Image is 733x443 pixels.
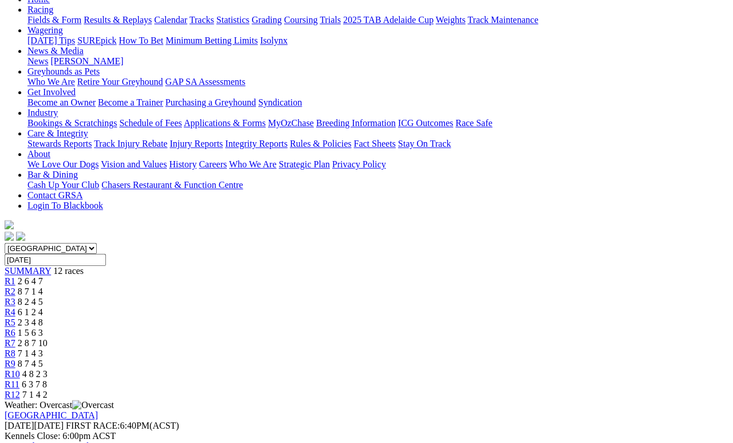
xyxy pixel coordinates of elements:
a: Stewards Reports [27,139,92,148]
a: Cash Up Your Club [27,180,99,190]
a: Results & Replays [84,15,152,25]
a: Stay On Track [398,139,451,148]
span: 2 8 7 10 [18,338,48,348]
a: History [169,159,196,169]
span: 2 6 4 7 [18,276,43,286]
div: Greyhounds as Pets [27,77,728,87]
a: [DATE] Tips [27,36,75,45]
a: Care & Integrity [27,128,88,138]
a: Strategic Plan [279,159,330,169]
a: R4 [5,307,15,317]
a: Coursing [284,15,318,25]
a: Bar & Dining [27,170,78,179]
a: Chasers Restaurant & Function Centre [101,180,243,190]
a: Privacy Policy [332,159,386,169]
a: GAP SA Assessments [165,77,246,87]
a: Injury Reports [170,139,223,148]
a: News & Media [27,46,84,56]
a: R2 [5,287,15,296]
img: Overcast [72,400,114,410]
a: Who We Are [27,77,75,87]
a: Grading [252,15,282,25]
a: R7 [5,338,15,348]
a: Become a Trainer [98,97,163,107]
a: Retire Your Greyhound [77,77,163,87]
a: Statistics [216,15,250,25]
a: News [27,56,48,66]
span: 4 8 2 3 [22,369,48,379]
span: 1 5 6 3 [18,328,43,338]
a: [PERSON_NAME] [50,56,123,66]
img: logo-grsa-white.png [5,220,14,229]
a: Become an Owner [27,97,96,107]
a: How To Bet [119,36,164,45]
a: Calendar [154,15,187,25]
a: Login To Blackbook [27,201,103,210]
a: Greyhounds as Pets [27,66,100,76]
a: We Love Our Dogs [27,159,98,169]
div: Racing [27,15,728,25]
div: Wagering [27,36,728,46]
a: Minimum Betting Limits [165,36,258,45]
span: 8 7 4 5 [18,359,43,368]
a: R8 [5,348,15,358]
span: 6:40PM(ACST) [66,421,179,430]
a: R5 [5,317,15,327]
a: Race Safe [455,118,492,128]
span: 7 1 4 2 [22,390,48,399]
a: R11 [5,379,19,389]
a: R9 [5,359,15,368]
div: Get Involved [27,97,728,108]
a: Applications & Forms [184,118,266,128]
a: Fields & Form [27,15,81,25]
a: R3 [5,297,15,307]
a: Syndication [258,97,302,107]
span: 8 7 1 4 [18,287,43,296]
a: Weights [436,15,466,25]
a: R6 [5,328,15,338]
span: Weather: Overcast [5,400,114,410]
div: Care & Integrity [27,139,728,149]
span: 7 1 4 3 [18,348,43,358]
a: Fact Sheets [354,139,396,148]
div: About [27,159,728,170]
span: [DATE] [5,421,64,430]
div: Bar & Dining [27,180,728,190]
span: 6 1 2 4 [18,307,43,317]
img: facebook.svg [5,232,14,241]
a: R1 [5,276,15,286]
span: [DATE] [5,421,34,430]
a: Track Injury Rebate [94,139,167,148]
a: Bookings & Scratchings [27,118,117,128]
a: Contact GRSA [27,190,82,200]
a: MyOzChase [268,118,314,128]
a: Track Maintenance [468,15,538,25]
a: Get Involved [27,87,76,97]
a: Racing [27,5,53,14]
span: 2 3 4 8 [18,317,43,327]
a: Rules & Policies [290,139,352,148]
a: Purchasing a Greyhound [165,97,256,107]
span: SUMMARY [5,266,51,276]
a: R12 [5,390,20,399]
a: Schedule of Fees [119,118,182,128]
span: 12 races [53,266,84,276]
a: Breeding Information [316,118,396,128]
a: ICG Outcomes [398,118,453,128]
a: 2025 TAB Adelaide Cup [343,15,434,25]
a: Wagering [27,25,63,35]
a: Who We Are [229,159,277,169]
input: Select date [5,254,106,266]
a: Careers [199,159,227,169]
span: 8 2 4 5 [18,297,43,307]
a: About [27,149,50,159]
